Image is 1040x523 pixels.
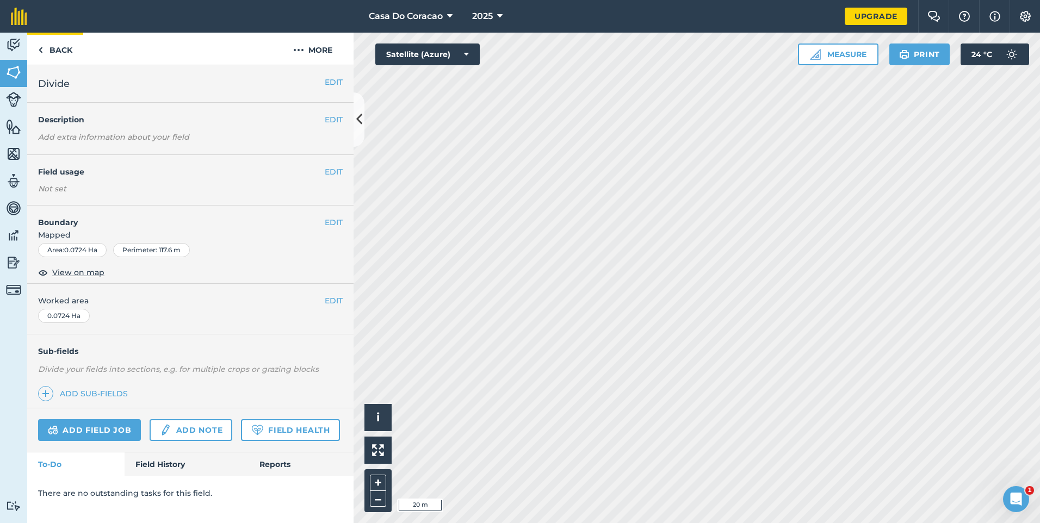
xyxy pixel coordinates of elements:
[6,64,21,80] img: svg+xml;base64,PHN2ZyB4bWxucz0iaHR0cDovL3d3dy53My5vcmcvMjAwMC9zdmciIHdpZHRoPSI1NiIgaGVpZ2h0PSI2MC...
[798,43,878,65] button: Measure
[6,254,21,271] img: svg+xml;base64,PD94bWwgdmVyc2lvbj0iMS4wIiBlbmNvZGluZz0idXRmLTgiPz4KPCEtLSBHZW5lcmF0b3I6IEFkb2JlIE...
[927,11,940,22] img: Two speech bubbles overlapping with the left bubble in the forefront
[6,92,21,107] img: svg+xml;base64,PD94bWwgdmVyc2lvbj0iMS4wIiBlbmNvZGluZz0idXRmLTgiPz4KPCEtLSBHZW5lcmF0b3I6IEFkb2JlIE...
[370,491,386,507] button: –
[38,309,90,323] div: 0.0724 Ha
[971,43,992,65] span: 24 ° C
[241,419,339,441] a: Field Health
[810,49,821,60] img: Ruler icon
[372,444,384,456] img: Four arrows, one pointing top left, one top right, one bottom right and the last bottom left
[150,419,232,441] a: Add note
[364,404,392,431] button: i
[38,386,132,401] a: Add sub-fields
[369,10,443,23] span: Casa Do Coracao
[1025,486,1034,495] span: 1
[27,206,325,228] h4: Boundary
[370,475,386,491] button: +
[6,200,21,216] img: svg+xml;base64,PD94bWwgdmVyc2lvbj0iMS4wIiBlbmNvZGluZz0idXRmLTgiPz4KPCEtLSBHZW5lcmF0b3I6IEFkb2JlIE...
[293,43,304,57] img: svg+xml;base64,PHN2ZyB4bWxucz0iaHR0cDovL3d3dy53My5vcmcvMjAwMC9zdmciIHdpZHRoPSIyMCIgaGVpZ2h0PSIyNC...
[38,76,70,91] span: Divide
[52,266,104,278] span: View on map
[38,183,343,194] div: Not set
[376,410,380,424] span: i
[38,132,189,142] em: Add extra information about your field
[38,487,343,499] p: There are no outstanding tasks for this field.
[38,419,141,441] a: Add field job
[6,227,21,244] img: svg+xml;base64,PD94bWwgdmVyc2lvbj0iMS4wIiBlbmNvZGluZz0idXRmLTgiPz4KPCEtLSBHZW5lcmF0b3I6IEFkb2JlIE...
[48,424,58,437] img: svg+xml;base64,PD94bWwgdmVyc2lvbj0iMS4wIiBlbmNvZGluZz0idXRmLTgiPz4KPCEtLSBHZW5lcmF0b3I6IEFkb2JlIE...
[958,11,971,22] img: A question mark icon
[325,295,343,307] button: EDIT
[27,345,354,357] h4: Sub-fields
[42,387,49,400] img: svg+xml;base64,PHN2ZyB4bWxucz0iaHR0cDovL3d3dy53My5vcmcvMjAwMC9zdmciIHdpZHRoPSIxNCIgaGVpZ2h0PSIyNC...
[38,364,319,374] em: Divide your fields into sections, e.g. for multiple crops or grazing blocks
[38,295,343,307] span: Worked area
[1001,43,1023,65] img: svg+xml;base64,PD94bWwgdmVyc2lvbj0iMS4wIiBlbmNvZGluZz0idXRmLTgiPz4KPCEtLSBHZW5lcmF0b3I6IEFkb2JlIE...
[6,119,21,135] img: svg+xml;base64,PHN2ZyB4bWxucz0iaHR0cDovL3d3dy53My5vcmcvMjAwMC9zdmciIHdpZHRoPSI1NiIgaGVpZ2h0PSI2MC...
[27,229,354,241] span: Mapped
[113,243,190,257] div: Perimeter : 117.6 m
[375,43,480,65] button: Satellite (Azure)
[159,424,171,437] img: svg+xml;base64,PD94bWwgdmVyc2lvbj0iMS4wIiBlbmNvZGluZz0idXRmLTgiPz4KPCEtLSBHZW5lcmF0b3I6IEFkb2JlIE...
[249,452,354,476] a: Reports
[1019,11,1032,22] img: A cog icon
[27,452,125,476] a: To-Do
[38,243,107,257] div: Area : 0.0724 Ha
[6,37,21,53] img: svg+xml;base64,PD94bWwgdmVyc2lvbj0iMS4wIiBlbmNvZGluZz0idXRmLTgiPz4KPCEtLSBHZW5lcmF0b3I6IEFkb2JlIE...
[325,114,343,126] button: EDIT
[845,8,907,25] a: Upgrade
[889,43,950,65] button: Print
[125,452,248,476] a: Field History
[989,10,1000,23] img: svg+xml;base64,PHN2ZyB4bWxucz0iaHR0cDovL3d3dy53My5vcmcvMjAwMC9zdmciIHdpZHRoPSIxNyIgaGVpZ2h0PSIxNy...
[325,166,343,178] button: EDIT
[6,173,21,189] img: svg+xml;base64,PD94bWwgdmVyc2lvbj0iMS4wIiBlbmNvZGluZz0idXRmLTgiPz4KPCEtLSBHZW5lcmF0b3I6IEFkb2JlIE...
[1003,486,1029,512] iframe: Intercom live chat
[325,216,343,228] button: EDIT
[38,114,343,126] h4: Description
[6,282,21,297] img: svg+xml;base64,PD94bWwgdmVyc2lvbj0iMS4wIiBlbmNvZGluZz0idXRmLTgiPz4KPCEtLSBHZW5lcmF0b3I6IEFkb2JlIE...
[6,501,21,511] img: svg+xml;base64,PD94bWwgdmVyc2lvbj0iMS4wIiBlbmNvZGluZz0idXRmLTgiPz4KPCEtLSBHZW5lcmF0b3I6IEFkb2JlIE...
[6,146,21,162] img: svg+xml;base64,PHN2ZyB4bWxucz0iaHR0cDovL3d3dy53My5vcmcvMjAwMC9zdmciIHdpZHRoPSI1NiIgaGVpZ2h0PSI2MC...
[961,43,1029,65] button: 24 °C
[38,266,48,279] img: svg+xml;base64,PHN2ZyB4bWxucz0iaHR0cDovL3d3dy53My5vcmcvMjAwMC9zdmciIHdpZHRoPSIxOCIgaGVpZ2h0PSIyNC...
[27,33,83,65] a: Back
[325,76,343,88] button: EDIT
[11,8,27,25] img: fieldmargin Logo
[38,166,325,178] h4: Field usage
[899,48,909,61] img: svg+xml;base64,PHN2ZyB4bWxucz0iaHR0cDovL3d3dy53My5vcmcvMjAwMC9zdmciIHdpZHRoPSIxOSIgaGVpZ2h0PSIyNC...
[38,266,104,279] button: View on map
[472,10,493,23] span: 2025
[38,43,43,57] img: svg+xml;base64,PHN2ZyB4bWxucz0iaHR0cDovL3d3dy53My5vcmcvMjAwMC9zdmciIHdpZHRoPSI5IiBoZWlnaHQ9IjI0Ii...
[272,33,354,65] button: More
